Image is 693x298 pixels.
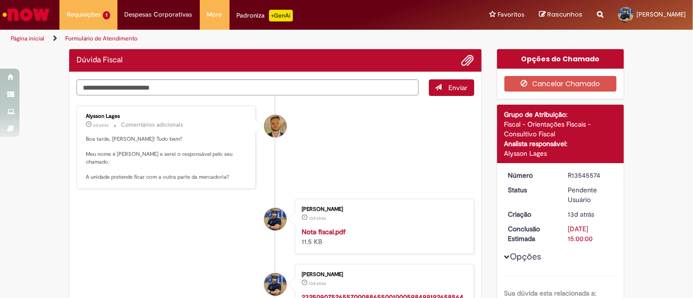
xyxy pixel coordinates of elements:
[568,185,613,205] div: Pendente Usuário
[309,280,326,286] span: 13d atrás
[103,11,110,19] span: 1
[449,83,468,92] span: Enviar
[504,110,617,119] div: Grupo de Atribuição:
[67,10,101,19] span: Requisições
[568,170,613,180] div: R13545574
[568,210,594,219] time: 18/09/2025 07:31:18
[302,206,464,212] div: [PERSON_NAME]
[86,113,248,119] div: Alysson Lages
[65,35,137,42] a: Formulário de Atendimento
[309,280,326,286] time: 18/09/2025 07:29:16
[462,54,474,67] button: Adicionar anexos
[568,209,613,219] div: 18/09/2025 07:31:18
[264,208,287,230] div: Luiz Hermida Sales Viana
[93,122,109,128] time: 24/09/2025 14:34:43
[125,10,192,19] span: Despesas Corporativas
[568,210,594,219] span: 13d atrás
[498,10,524,19] span: Favoritos
[504,119,617,139] div: Fiscal - Orientações Fiscais - Consultivo Fiscal
[77,56,123,65] h2: Dúvida Fiscal Histórico de tíquete
[237,10,293,21] div: Padroniza
[1,5,51,24] img: ServiceNow
[207,10,222,19] span: More
[501,185,561,195] dt: Status
[309,215,326,221] time: 18/09/2025 07:30:13
[547,10,582,19] span: Rascunhos
[264,115,287,137] div: Alysson Lages
[501,224,561,243] dt: Conclusão Estimada
[568,224,613,243] div: [DATE] 15:00:00
[636,10,686,19] span: [PERSON_NAME]
[121,121,183,129] small: Comentários adicionais
[264,273,287,296] div: Luiz Hermida Sales Viana
[501,170,561,180] dt: Número
[86,135,248,181] p: Boa tarde, [PERSON_NAME]! Tudo bem? Meu nome é [PERSON_NAME] e serei o responsável pelo seu chama...
[11,35,44,42] a: Página inicial
[504,139,617,149] div: Analista responsável:
[7,30,455,48] ul: Trilhas de página
[302,227,464,246] div: 11.5 KB
[504,76,617,92] button: Cancelar Chamado
[302,272,464,278] div: [PERSON_NAME]
[539,10,582,19] a: Rascunhos
[302,227,346,236] a: Nota fiscal.pdf
[93,122,109,128] span: 6d atrás
[77,79,419,95] textarea: Digite sua mensagem aqui...
[309,215,326,221] span: 13d atrás
[501,209,561,219] dt: Criação
[497,49,624,69] div: Opções do Chamado
[269,10,293,21] p: +GenAi
[504,289,597,298] b: Sua dúvida esta relacionada a:
[429,79,474,96] button: Enviar
[504,149,617,158] div: Alysson Lages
